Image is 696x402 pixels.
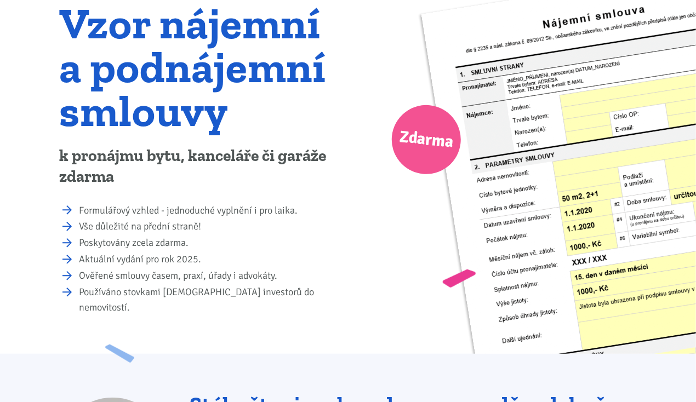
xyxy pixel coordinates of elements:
[79,252,341,267] li: Aktuální vydání pro rok 2025.
[60,1,341,133] h1: Vzor nájemní a podnájemní smlouvy
[79,203,341,219] li: Formulářový vzhled - jednoduché vyplnění i pro laika.
[79,236,341,251] li: Poskytovány zcela zdarma.
[79,219,341,234] li: Vše důležité na přední straně!
[79,268,341,284] li: Ověřené smlouvy časem, praxí, úřady i advokáty.
[79,285,341,315] li: Používáno stovkami [DEMOGRAPHIC_DATA] investorů do nemovitostí.
[398,123,455,157] span: Zdarma
[60,146,341,187] p: k pronájmu bytu, kanceláře či garáže zdarma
